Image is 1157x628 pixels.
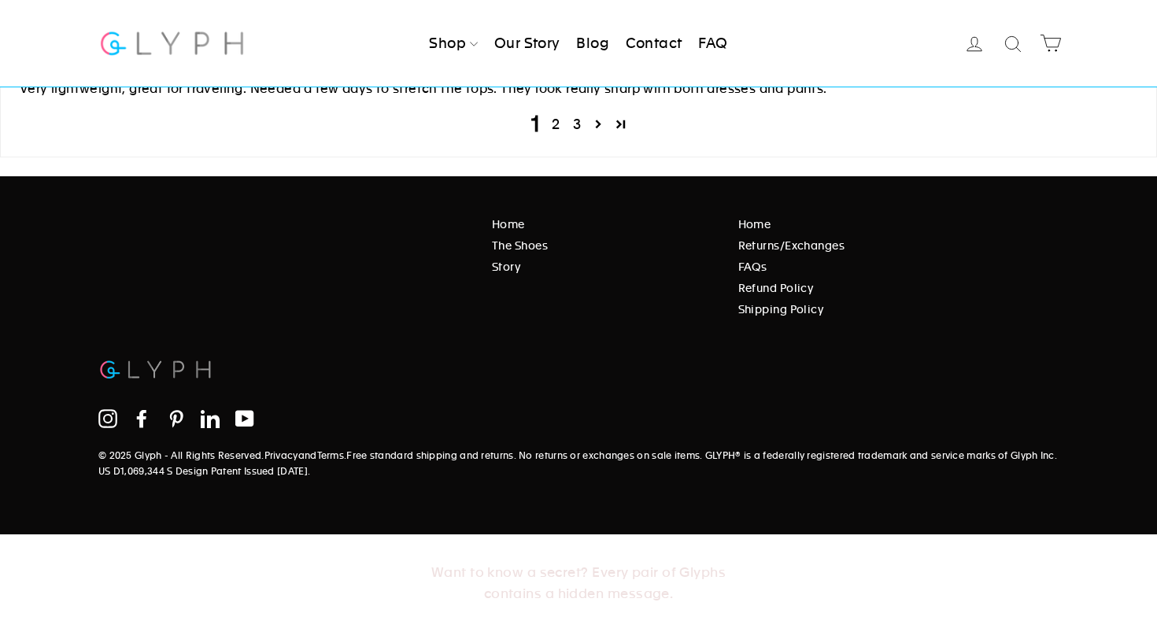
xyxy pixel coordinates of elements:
a: Free standard shipping and returns. No returns or exchanges on sale items. GLYPH® is a federally ... [98,450,1057,476]
a: Page 2 [545,114,566,135]
a: Refund Policy [738,279,1049,297]
a: Page 3 [567,114,587,135]
a: Contact [619,26,689,61]
a: FAQs [738,258,1049,275]
a: Blog [570,26,615,61]
a: Home [738,216,1049,233]
a: Shop [423,26,484,61]
a: The Shoes [492,237,715,254]
a: Returns/Exchanges [738,237,1049,254]
a: Page 2 [587,113,609,135]
a: Page 13 [610,113,632,135]
a: Home [492,216,715,233]
a: Our Story [488,26,567,61]
img: Glyph [98,22,246,64]
a: Privacy [264,450,298,461]
p: Very lightweight, great for traveling. Needed a few days to stretch the tops. They look really sh... [20,80,1137,98]
ul: Primary [423,26,734,61]
img: Glyph [98,353,213,386]
p: © 2025 Glyph - All Rights Reserved. and . . [98,449,1059,478]
a: FAQ [692,26,734,61]
a: Terms [317,450,345,461]
a: Story [492,258,715,275]
a: Shipping Policy [738,301,1049,318]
